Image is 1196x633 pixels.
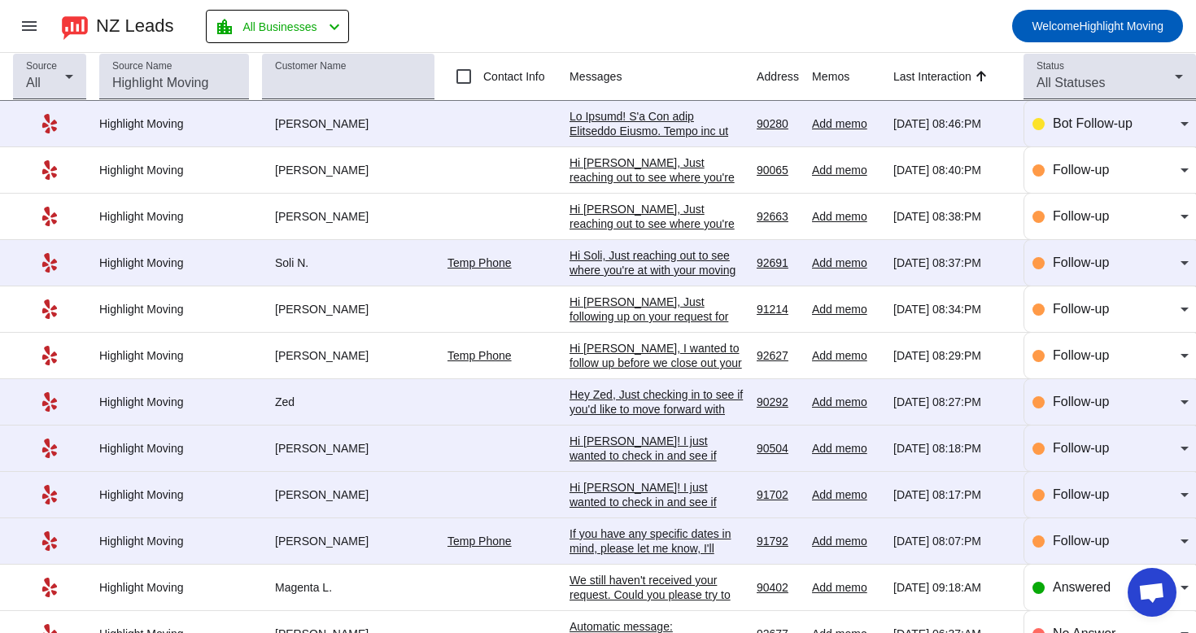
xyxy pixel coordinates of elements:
[26,76,41,89] span: All
[262,348,434,363] div: [PERSON_NAME]
[812,395,880,409] div: Add memo
[1037,76,1105,89] span: All Statuses
[1053,395,1109,408] span: Follow-up
[757,116,799,131] div: 90280
[215,17,234,37] mat-icon: location_city
[40,531,59,551] mat-icon: Yelp
[812,441,880,456] div: Add memo
[262,441,434,456] div: [PERSON_NAME]
[1032,15,1163,37] span: Highlight Moving
[99,441,249,456] div: Highlight Moving
[893,163,1010,177] div: [DATE] 08:40:PM
[1053,441,1109,455] span: Follow-up
[99,348,249,363] div: Highlight Moving
[570,202,744,304] div: Hi [PERSON_NAME], Just reaching out to see where you're at with your moving plans. Is [DATE] stil...
[893,395,1010,409] div: [DATE] 08:27:PM
[262,534,434,548] div: [PERSON_NAME]
[1053,209,1109,223] span: Follow-up
[812,534,880,548] div: Add memo
[570,526,744,570] div: If you have any specific dates in mind, please let me know, I'll check the availability for you!
[96,15,173,37] div: NZ Leads
[40,392,59,412] mat-icon: Yelp
[1037,61,1064,72] mat-label: Status
[812,302,880,316] div: Add memo
[1053,348,1109,362] span: Follow-up
[206,10,349,43] button: All Businesses
[757,209,799,224] div: 92663
[1128,568,1176,617] a: Open chat
[40,253,59,273] mat-icon: Yelp
[757,534,799,548] div: 91792
[447,256,512,269] a: Temp Phone
[570,341,744,575] div: Hi [PERSON_NAME], I wanted to follow up before we close out your request. If you're still conside...
[1012,10,1183,42] button: WelcomeHighlight Moving
[757,255,799,270] div: 92691
[40,114,59,133] mat-icon: Yelp
[40,485,59,504] mat-icon: Yelp
[99,209,249,224] div: Highlight Moving
[447,535,512,548] a: Temp Phone
[893,534,1010,548] div: [DATE] 08:07:PM
[757,395,799,409] div: 90292
[757,53,812,101] th: Address
[757,163,799,177] div: 90065
[325,17,344,37] mat-icon: chevron_left
[480,68,545,85] label: Contact Info
[893,68,971,85] div: Last Interaction
[1053,163,1109,177] span: Follow-up
[1053,302,1109,316] span: Follow-up
[757,580,799,595] div: 90402
[99,255,249,270] div: Highlight Moving
[1053,534,1109,548] span: Follow-up
[757,302,799,316] div: 91214
[262,487,434,502] div: [PERSON_NAME]
[893,255,1010,270] div: [DATE] 08:37:PM
[893,487,1010,502] div: [DATE] 08:17:PM
[99,395,249,409] div: Highlight Moving
[812,163,880,177] div: Add memo
[99,487,249,502] div: Highlight Moving
[757,487,799,502] div: 91702
[893,209,1010,224] div: [DATE] 08:38:PM
[262,209,434,224] div: [PERSON_NAME]
[40,439,59,458] mat-icon: Yelp
[40,207,59,226] mat-icon: Yelp
[242,15,316,38] span: All Businesses
[570,387,744,504] div: Hey Zed, Just checking in to see if you'd like to move forward with your booking for [DATE] or 28...
[99,116,249,131] div: Highlight Moving
[757,348,799,363] div: 92627
[1053,487,1109,501] span: Follow-up
[112,73,236,93] input: Highlight Moving
[1053,116,1133,130] span: Bot Follow-up
[1032,20,1079,33] span: Welcome
[570,434,744,609] div: Hi [PERSON_NAME]! I just wanted to check in and see if you're still considering the moving servic...
[99,580,249,595] div: Highlight Moving
[812,255,880,270] div: Add memo
[40,160,59,180] mat-icon: Yelp
[812,487,880,502] div: Add memo
[570,155,744,258] div: Hi [PERSON_NAME], Just reaching out to see where you're at with your moving plans. Is [DATE] stil...
[20,16,39,36] mat-icon: menu
[1053,255,1109,269] span: Follow-up
[26,61,57,72] mat-label: Source
[262,116,434,131] div: [PERSON_NAME]
[812,53,893,101] th: Memos
[99,163,249,177] div: Highlight Moving
[275,61,346,72] mat-label: Customer Name
[99,302,249,316] div: Highlight Moving
[262,163,434,177] div: [PERSON_NAME]
[757,441,799,456] div: 90504
[570,295,744,412] div: Hi [PERSON_NAME], Just following up on your request for moving services. If you haven't picked a ...
[893,580,1010,595] div: [DATE] 09:18:AM
[99,534,249,548] div: Highlight Moving
[112,61,172,72] mat-label: Source Name
[40,578,59,597] mat-icon: Yelp
[447,349,512,362] a: Temp Phone
[62,12,88,40] img: logo
[812,116,880,131] div: Add memo
[1053,580,1111,594] span: Answered
[262,255,434,270] div: Soli N.
[893,302,1010,316] div: [DATE] 08:34:PM
[40,346,59,365] mat-icon: Yelp
[570,248,744,351] div: Hi Soli, Just reaching out to see where you're at with your moving plans. Is [DATE] still the dat...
